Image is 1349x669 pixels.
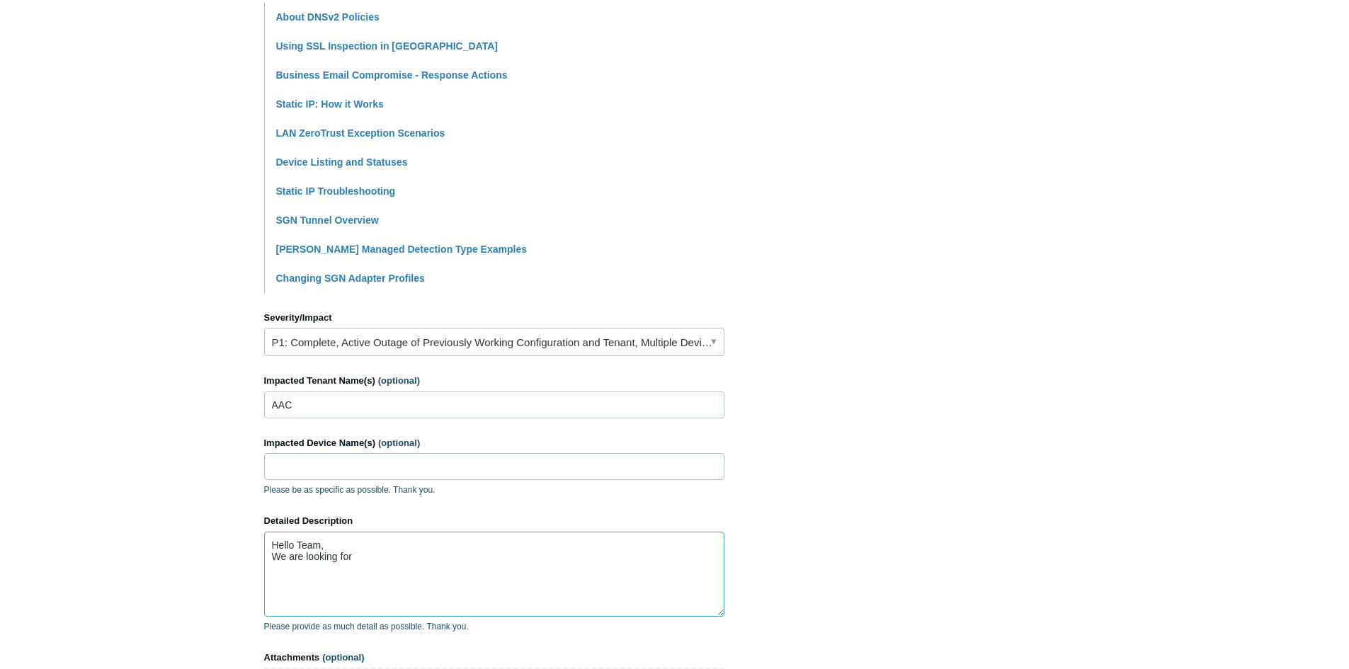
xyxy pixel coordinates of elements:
[264,514,724,528] label: Detailed Description
[264,484,724,496] p: Please be as specific as possible. Thank you.
[322,652,364,663] span: (optional)
[276,215,379,226] a: SGN Tunnel Overview
[276,98,384,110] a: Static IP: How it Works
[264,651,724,665] label: Attachments
[264,311,724,325] label: Severity/Impact
[276,127,445,139] a: LAN ZeroTrust Exception Scenarios
[276,69,508,81] a: Business Email Compromise - Response Actions
[264,620,724,633] p: Please provide as much detail as possible. Thank you.
[378,438,420,448] span: (optional)
[264,436,724,450] label: Impacted Device Name(s)
[264,374,724,388] label: Impacted Tenant Name(s)
[276,273,425,284] a: Changing SGN Adapter Profiles
[276,40,498,52] a: Using SSL Inspection in [GEOGRAPHIC_DATA]
[276,11,380,23] a: About DNSv2 Policies
[276,156,408,168] a: Device Listing and Statuses
[378,375,420,386] span: (optional)
[264,328,724,356] a: P1: Complete, Active Outage of Previously Working Configuration and Tenant, Multiple Devices
[276,185,396,197] a: Static IP Troubleshooting
[276,244,527,255] a: [PERSON_NAME] Managed Detection Type Examples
